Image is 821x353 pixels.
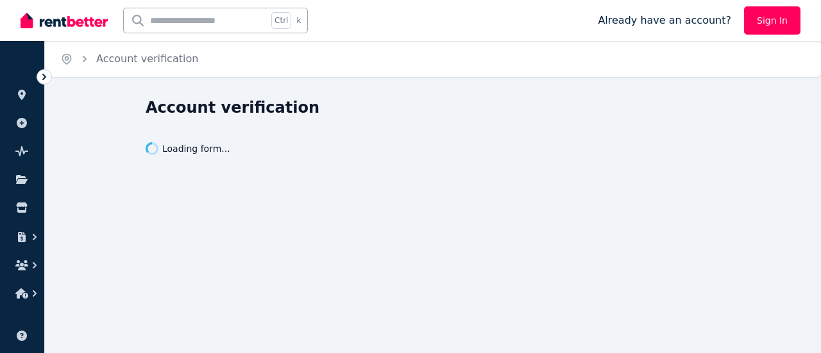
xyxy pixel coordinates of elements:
a: Sign In [744,6,800,35]
img: RentBetter [21,11,108,30]
span: Loading form... [162,142,230,155]
nav: Breadcrumb [45,41,214,77]
span: k [296,15,301,26]
span: Ctrl [271,12,291,29]
h1: Account verification [146,97,319,118]
span: Already have an account? [598,13,731,28]
a: Account verification [96,53,198,65]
